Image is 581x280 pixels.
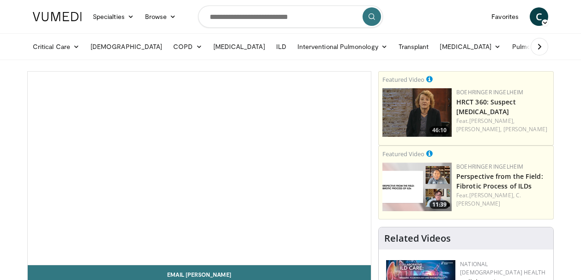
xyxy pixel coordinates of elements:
a: Interventional Pulmonology [292,37,393,56]
a: Favorites [486,7,524,26]
input: Search topics, interventions [198,6,383,28]
a: C [530,7,548,26]
a: [PERSON_NAME], [469,117,514,125]
a: National [DEMOGRAPHIC_DATA] Health [460,260,545,276]
video-js: Video Player [28,72,371,265]
a: COPD [168,37,207,56]
span: 46:10 [430,126,449,134]
a: Boehringer Ingelheim [456,163,523,170]
img: VuMedi Logo [33,12,82,21]
a: 46:10 [382,88,452,137]
span: 11:39 [430,201,449,209]
img: 8340d56b-4f12-40ce-8f6a-f3da72802623.png.150x105_q85_crop-smart_upscale.png [382,88,452,137]
a: [DEMOGRAPHIC_DATA] [85,37,168,56]
div: Feat. [456,117,550,134]
img: 0d260a3c-dea8-4d46-9ffd-2859801fb613.png.150x105_q85_crop-smart_upscale.png [382,163,452,211]
a: [MEDICAL_DATA] [208,37,271,56]
a: [PERSON_NAME], [456,125,502,133]
div: Feat. [456,191,550,208]
a: 11:39 [382,163,452,211]
a: [MEDICAL_DATA] [434,37,506,56]
a: [PERSON_NAME], [469,191,514,199]
a: Specialties [87,7,139,26]
a: Transplant [393,37,435,56]
a: Boehringer Ingelheim [456,88,523,96]
a: C. [PERSON_NAME] [456,191,521,207]
small: Featured Video [382,75,424,84]
a: Critical Care [27,37,85,56]
a: ILD [271,37,292,56]
a: Perspective from the Field: Fibrotic Process of ILDs [456,172,543,190]
h4: Related Videos [384,233,451,244]
a: HRCT 360: Suspect [MEDICAL_DATA] [456,97,516,116]
a: [PERSON_NAME] [503,125,547,133]
small: Featured Video [382,150,424,158]
a: Browse [139,7,182,26]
